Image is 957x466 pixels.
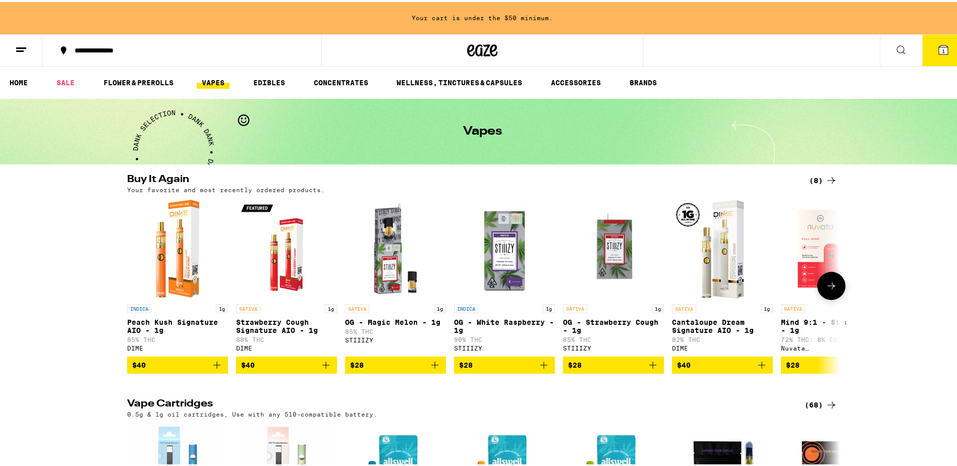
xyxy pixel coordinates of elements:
[345,335,446,341] div: STIIIZY
[51,75,80,87] a: SALE
[454,343,555,349] div: STIIIZY
[454,355,555,372] button: Add to bag
[350,359,364,367] span: $28
[563,316,664,332] p: OG - Strawberry Cough - 1g
[781,316,882,332] p: Mind 9:1 - Strawberry - 1g
[672,196,773,297] img: DIME - Cantaloupe Dream Signature AIO - 1g
[568,359,582,367] span: $28
[454,334,555,341] p: 90% THC
[672,302,696,311] p: SATIVA
[345,302,369,311] p: SATIVA
[454,302,478,311] p: INDICA
[563,196,664,297] img: STIIIZY - OG - Strawberry Cough - 1g
[563,334,664,341] p: 85% THC
[625,75,662,87] a: BRANDS
[127,397,788,409] h2: Vape Cartridges
[672,355,773,372] button: Add to bag
[309,75,373,87] a: CONCENTRATES
[248,75,290,87] a: EDIBLES
[546,75,606,87] a: ACCESSORIES
[127,172,788,185] h2: Buy It Again
[127,334,228,341] p: 85% THC
[127,302,151,311] p: INDICA
[761,302,773,311] p: 1g
[6,7,73,15] span: Hi. Need any help?
[809,172,837,185] a: (8)
[236,196,337,297] img: DIME - Strawberry Cough Signature AIO - 1g
[127,196,228,355] a: Open page for Peach Kush Signature AIO - 1g from DIME
[98,75,179,87] a: FLOWER & PREROLLS
[786,359,800,367] span: $28
[236,343,337,349] div: DIME
[454,196,555,355] a: Open page for OG - White Raspberry - 1g from STIIIZY
[781,343,882,349] div: Nuvata ([GEOGRAPHIC_DATA])
[236,302,260,311] p: SATIVA
[563,196,664,355] a: Open page for OG - Strawberry Cough - 1g from STIIIZY
[463,124,502,136] h1: Vapes
[672,316,773,332] p: Cantaloupe Dream Signature AIO - 1g
[781,334,882,341] p: 72% THC: 8% CBD
[781,355,882,372] button: Add to bag
[345,196,446,355] a: Open page for OG - Magic Melon - 1g from STIIIZY
[345,355,446,372] button: Add to bag
[677,359,691,367] span: $40
[563,343,664,349] div: STIIIZY
[454,196,555,297] img: STIIIZY - OG - White Raspberry - 1g
[236,334,337,341] p: 88% THC
[345,196,446,297] img: STIIIZY - OG - Magic Melon - 1g
[652,302,664,311] p: 1g
[563,302,587,311] p: SATIVA
[127,185,325,191] p: Your favorite and most recently ordered products.
[216,302,228,311] p: 1g
[236,196,337,355] a: Open page for Strawberry Cough Signature AIO - 1g from DIME
[236,355,337,372] button: Add to bag
[672,343,773,349] div: DIME
[781,196,882,297] img: Nuvata (CA) - Mind 9:1 - Strawberry - 1g
[241,359,255,367] span: $40
[345,326,446,333] p: 85% THC
[543,302,555,311] p: 1g
[672,196,773,355] a: Open page for Cantaloupe Dream Signature AIO - 1g from DIME
[563,355,664,372] button: Add to bag
[434,302,446,311] p: 1g
[345,316,446,324] p: OG - Magic Melon - 1g
[197,75,230,87] a: VAPES
[805,397,837,409] a: (68)
[127,409,377,416] p: 0.5g & 1g oil cartridges, Use with any 510-compatible battery.
[325,302,337,311] p: 1g
[236,316,337,332] p: Strawberry Cough Signature AIO - 1g
[127,316,228,332] p: Peach Kush Signature AIO - 1g
[672,334,773,341] p: 82% THC
[942,46,945,52] span: 1
[5,75,33,87] a: HOME
[781,196,882,355] a: Open page for Mind 9:1 - Strawberry - 1g from Nuvata (CA)
[781,302,805,311] p: SATIVA
[127,355,228,372] button: Add to bag
[127,343,228,349] div: DIME
[149,196,206,297] img: DIME - Peach Kush Signature AIO - 1g
[132,359,146,367] span: $40
[459,359,473,367] span: $28
[454,316,555,332] p: OG - White Raspberry - 1g
[391,75,527,87] a: WELLNESS, TINCTURES & CAPSULES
